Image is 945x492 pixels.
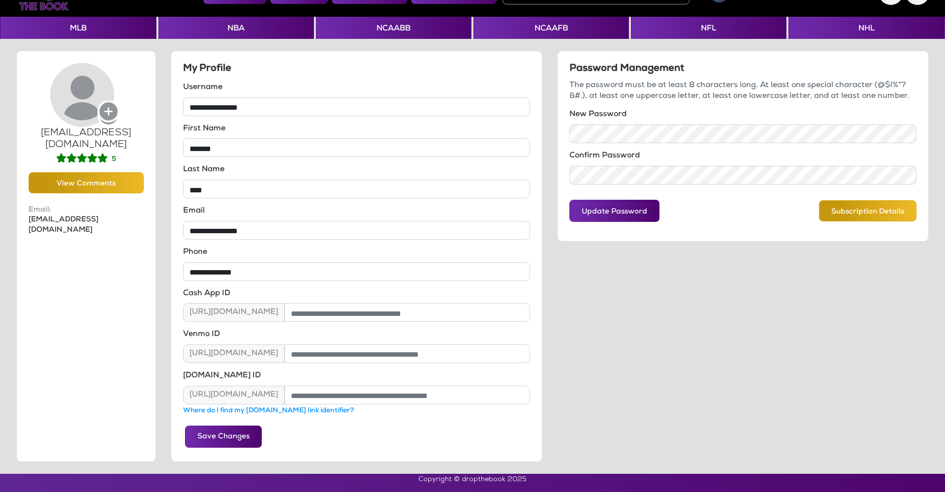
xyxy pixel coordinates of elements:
[29,172,144,193] button: View Comments
[185,426,262,448] button: Save Changes
[183,247,207,258] label: Phone
[112,155,116,164] label: 5
[183,124,225,135] label: First Name
[183,330,220,340] label: Venmo ID
[183,289,230,300] label: Cash App ID
[183,206,205,217] label: Email
[569,200,660,222] button: Update Password
[316,17,472,39] button: NCAABB
[183,344,284,363] span: [URL][DOMAIN_NAME]
[569,81,916,102] p: The password must be at least 8 characters long. At least one special character (@$!%*?&#.), at l...
[183,165,224,176] label: Last Name
[183,83,222,93] label: Username
[183,63,530,75] h5: My Profile
[29,205,144,235] p: [EMAIL_ADDRESS][DOMAIN_NAME]
[569,110,627,121] label: New Password
[158,17,314,39] button: NBA
[183,407,354,414] a: Where do I find my [DOMAIN_NAME] link identifier?
[183,386,284,404] span: [URL][DOMAIN_NAME]
[183,371,261,382] label: [DOMAIN_NAME] ID
[29,127,144,151] h5: [EMAIL_ADDRESS][DOMAIN_NAME]
[29,205,144,215] span: Email:
[631,17,787,39] button: NFL
[183,303,284,322] span: [URL][DOMAIN_NAME]
[788,17,945,39] button: NHL
[569,151,640,162] label: Confirm Password
[819,200,916,221] button: Subscription Details
[473,17,629,39] button: NCAAFB
[569,63,916,75] h5: Password Management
